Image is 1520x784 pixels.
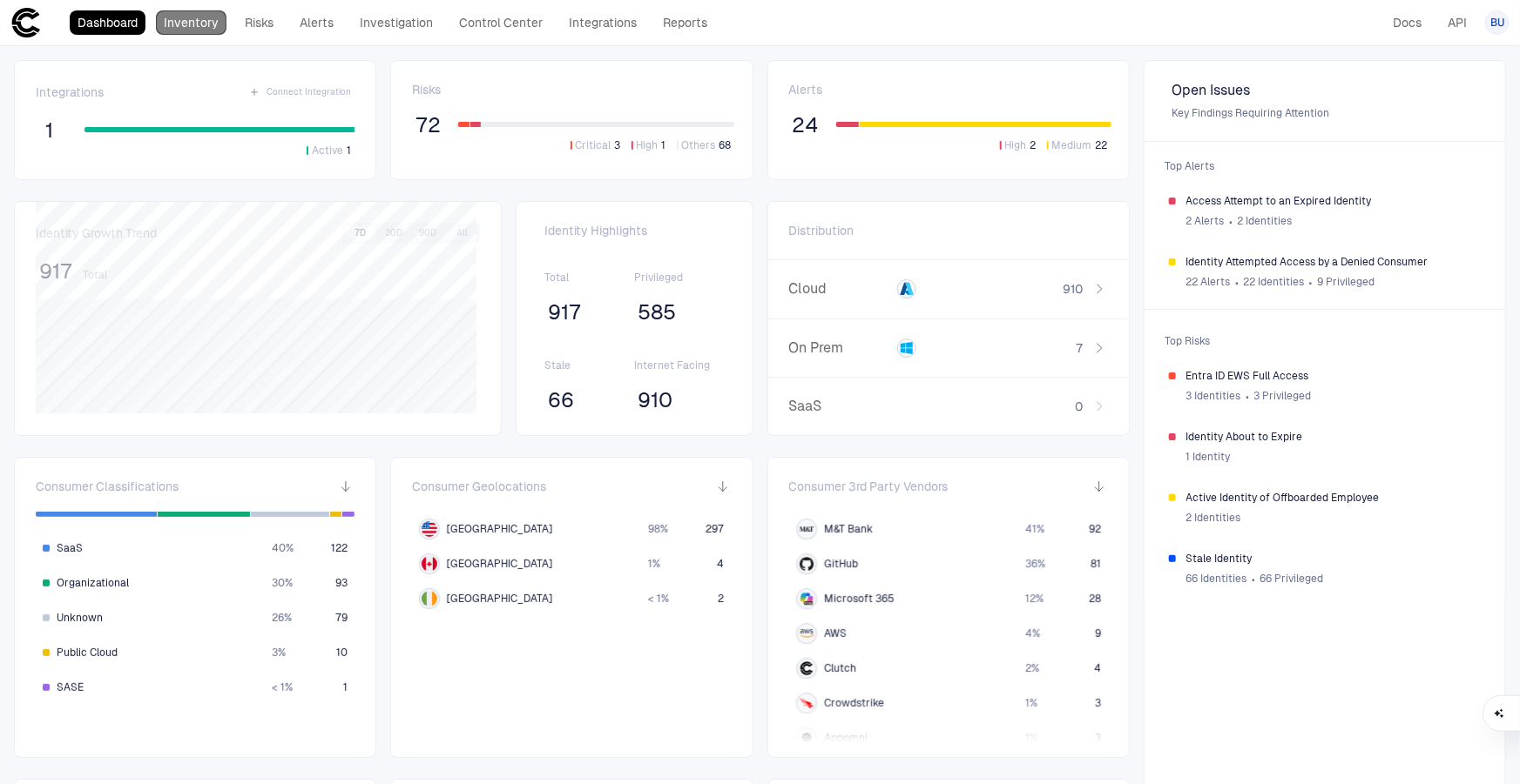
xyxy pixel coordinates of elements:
span: ∙ [1245,383,1251,409]
button: 585 [634,298,679,326]
span: [GEOGRAPHIC_DATA] [447,557,552,571]
span: 36 % [1024,557,1044,571]
button: 24 [789,111,822,139]
span: ∙ [1228,208,1234,234]
a: Dashboard [70,10,145,35]
span: Medium [1052,138,1092,152]
span: 22 Identities [1243,275,1304,289]
span: 2 % [1024,661,1038,675]
button: 917 [544,298,584,326]
span: Risks [412,82,441,97]
div: Crowdstrike [800,696,814,710]
span: 297 [706,522,725,536]
span: BU [1490,16,1504,30]
span: SaaS [789,398,891,415]
span: 917 [39,258,72,285]
span: GitHub [824,557,858,571]
a: Reports [655,10,715,35]
span: Entra ID EWS Full Access [1186,369,1481,383]
span: High [637,138,659,152]
span: Crowdstrike [824,696,884,710]
span: 2 Alerts [1186,214,1225,228]
span: 1 % [1024,696,1037,710]
span: 40 % [272,541,294,555]
span: [GEOGRAPHIC_DATA] [447,592,552,606]
span: Identity About to Expire [1186,430,1481,444]
a: API [1440,10,1475,35]
span: 12 % [1024,592,1043,606]
span: Consumer Geolocations [412,479,546,494]
span: 81 [1091,557,1101,571]
div: GitHub [800,557,814,571]
span: Key Findings Requiring Attention [1172,106,1477,120]
button: Connect Integration [246,82,355,103]
span: 2 Identities [1237,214,1292,228]
span: 72 [415,112,441,138]
span: 4 % [1024,627,1039,640]
span: Alerts [789,82,823,97]
span: ∙ [1234,269,1240,295]
span: 3 [1095,731,1101,745]
span: Appomni [824,731,868,745]
span: 3 Identities [1186,389,1241,403]
span: High [1005,138,1027,152]
span: SaaS [57,541,83,555]
span: 3 % [272,646,286,660]
span: Total [83,268,107,282]
span: Distribution [789,223,855,238]
span: 2 Identities [1186,511,1241,525]
button: BU [1485,10,1510,35]
span: 3 [1095,696,1101,710]
span: 122 [331,541,348,555]
span: Stale Identity [1186,552,1481,566]
span: < 1 % [272,680,293,694]
span: 4 [718,557,725,571]
span: 93 [335,576,348,590]
span: 30 % [272,576,293,590]
span: Stale [544,358,634,372]
span: 1 [46,117,54,144]
span: 1 % [648,557,660,571]
span: Privileged [634,271,724,285]
button: 90D [412,225,443,241]
span: 79 [335,611,348,625]
span: 66 [548,387,574,413]
span: Top Alerts [1155,149,1495,184]
span: 26 % [272,611,292,625]
a: Integrations [561,10,645,35]
button: Critical3 [567,137,625,153]
span: 1 Identity [1186,450,1231,464]
span: Integrations [36,84,104,100]
button: 1 [36,117,64,144]
span: 917 [548,299,581,325]
span: On Prem [789,339,891,357]
button: Active1 [303,143,355,158]
div: Clutch [800,661,814,675]
button: 917 [36,258,76,285]
span: 98 % [648,522,668,536]
span: Active [312,144,343,157]
a: Alerts [292,10,341,35]
span: [GEOGRAPHIC_DATA] [447,522,552,536]
img: US [422,521,437,537]
span: Public Cloud [57,646,118,660]
span: 7 [1077,340,1084,356]
span: 66 Identities [1186,572,1247,586]
span: AWS [824,627,847,640]
span: 1 [347,144,351,157]
span: 92 [1089,522,1101,536]
span: 1 [343,680,348,694]
span: < 1 % [648,592,669,606]
span: Consumer 3rd Party Vendors [789,479,949,494]
span: Identity Growth Trend [36,225,157,241]
span: Consumer Classifications [36,479,179,494]
span: 24 [793,112,819,138]
button: High2 [996,137,1040,153]
a: Control Center [451,10,551,35]
span: Unknown [57,611,103,625]
span: ∙ [1307,269,1314,295]
button: 7D [345,225,375,241]
button: 72 [412,111,444,139]
span: Internet Facing [634,358,724,372]
span: 2 [1030,138,1037,152]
